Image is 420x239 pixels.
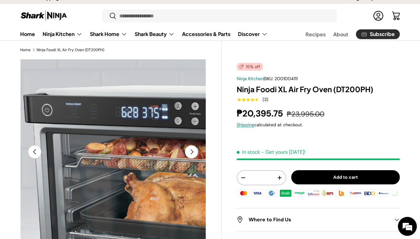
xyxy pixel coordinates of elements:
a: Subscribe [356,29,400,39]
a: Home [20,28,35,40]
a: Shipping [237,122,254,128]
img: landbank [391,188,405,198]
a: Home [20,48,31,52]
h2: Where to Find Us [237,216,390,224]
img: visa [251,188,264,198]
a: Ninja Kitchen [237,76,263,81]
a: Ninja Foodi XL Air Fry Oven (DT200PH) [37,48,104,52]
s: ₱23,995.00 [287,110,324,119]
a: Accessories & Parts [182,28,230,40]
nav: Breadcrumbs [20,47,222,53]
img: billease [306,188,320,198]
div: 4.33 out of 5.0 stars [237,97,259,103]
strong: ₱20,395.75 [237,108,285,119]
span: 2001004111 [275,76,298,81]
summary: Ninja Kitchen [39,28,86,40]
summary: Where to Find Us [237,208,400,231]
span: Subscribe [370,32,395,37]
img: Shark Ninja Philippines [20,9,68,22]
p: - Get yours [DATE]! [261,149,305,155]
img: gcash [264,188,278,198]
span: 15% off [237,63,263,71]
h1: Ninja Foodi XL Air Fry Oven (DT200PH) [237,85,400,94]
img: master [237,188,251,198]
img: bdo [363,188,376,198]
img: metrobank [376,188,390,198]
span: SKU: [264,76,273,81]
img: qrph [349,188,363,198]
nav: Secondary [290,28,400,40]
span: ★★★★★ [237,97,259,103]
span: | [263,76,298,81]
span: In stock [237,149,260,155]
div: calculated at checkout. [237,122,400,128]
button: Add to cart [291,170,400,184]
img: maya [293,188,306,198]
summary: Discover [234,28,271,40]
summary: Shark Beauty [131,28,178,40]
summary: Shark Home [86,28,131,40]
img: ubp [334,188,348,198]
img: bpi [321,188,334,198]
img: grabpay [279,188,293,198]
a: Recipes [305,28,326,40]
div: (3) [263,97,268,102]
nav: Primary [20,28,268,40]
a: About [333,28,348,40]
